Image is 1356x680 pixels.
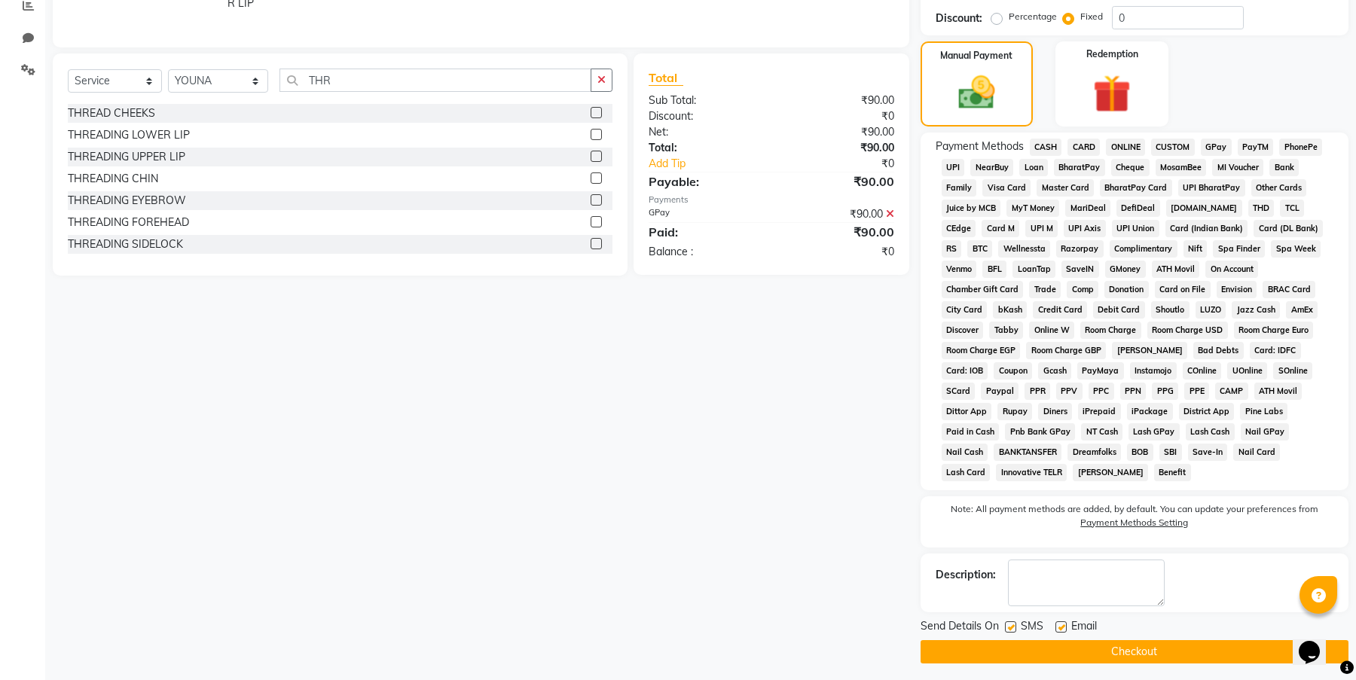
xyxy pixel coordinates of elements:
[1005,423,1075,441] span: Pnb Bank GPay
[637,172,771,191] div: Payable:
[942,423,1000,441] span: Paid in Cash
[1089,383,1114,400] span: PPC
[68,171,158,187] div: THREADING CHIN
[649,194,894,206] div: Payments
[967,240,992,258] span: BTC
[936,139,1024,154] span: Payment Methods
[771,140,906,156] div: ₹90.00
[989,322,1023,339] span: Tabby
[771,206,906,222] div: ₹90.00
[942,444,988,461] span: Nail Cash
[993,301,1027,319] span: bKash
[1037,179,1094,197] span: Master Card
[771,93,906,108] div: ₹90.00
[1116,200,1160,217] span: DefiDeal
[1086,47,1138,61] label: Redemption
[637,124,771,140] div: Net:
[1232,301,1280,319] span: Jazz Cash
[997,403,1032,420] span: Rupay
[771,108,906,124] div: ₹0
[1178,179,1245,197] span: UPI BharatPay
[1201,139,1232,156] span: GPay
[998,240,1050,258] span: Wellnessta
[68,193,186,209] div: THREADING EYEBROW
[1240,403,1287,420] span: Pine Labs
[68,149,185,165] div: THREADING UPPER LIP
[1250,342,1301,359] span: Card: IDFC
[1081,70,1143,117] img: _gift.svg
[1263,281,1315,298] span: BRAC Card
[771,124,906,140] div: ₹90.00
[1238,139,1274,156] span: PayTM
[1056,240,1104,258] span: Razorpay
[1067,139,1100,156] span: CARD
[1293,620,1341,665] iframe: chat widget
[1026,342,1106,359] span: Room Charge GBP
[1106,139,1145,156] span: ONLINE
[1071,618,1097,637] span: Email
[982,179,1031,197] span: Visa Card
[994,444,1061,461] span: BANKTANSFER
[921,618,999,637] span: Send Details On
[1009,10,1057,23] label: Percentage
[1213,240,1265,258] span: Spa Finder
[279,69,591,92] input: Search or Scan
[942,220,976,237] span: CEdge
[1184,383,1209,400] span: PPE
[1188,444,1228,461] span: Save-In
[936,502,1333,535] label: Note: All payment methods are added, by default. You can update your preferences from
[1227,362,1267,380] span: UOnline
[1061,261,1099,278] span: SaveIN
[1128,423,1180,441] span: Lash GPay
[1080,10,1103,23] label: Fixed
[1154,464,1191,481] span: Benefit
[921,640,1348,663] button: Checkout
[942,240,962,258] span: RS
[793,156,905,172] div: ₹0
[771,223,906,241] div: ₹90.00
[1080,322,1141,339] span: Room Charge
[771,172,906,191] div: ₹90.00
[1279,139,1322,156] span: PhonePe
[1112,220,1159,237] span: UPI Union
[1110,240,1177,258] span: Complimentary
[637,206,771,222] div: GPay
[942,383,976,400] span: SCard
[1215,383,1248,400] span: CAMP
[1054,159,1105,176] span: BharatPay
[1151,139,1195,156] span: CUSTOM
[1105,261,1146,278] span: GMoney
[1273,362,1312,380] span: SOnline
[1120,383,1147,400] span: PPN
[68,105,155,121] div: THREAD CHEEKS
[1152,383,1178,400] span: PPG
[68,215,189,230] div: THREADING FOREHEAD
[1078,403,1121,420] span: iPrepaid
[1179,403,1235,420] span: District App
[1269,159,1299,176] span: Bank
[942,301,988,319] span: City Card
[982,261,1006,278] span: BFL
[1234,322,1314,339] span: Room Charge Euro
[1248,200,1275,217] span: THD
[1065,200,1110,217] span: MariDeal
[1100,179,1172,197] span: BharatPay Card
[771,244,906,260] div: ₹0
[936,567,996,583] div: Description:
[947,72,1006,114] img: _cash.svg
[637,156,794,172] a: Add Tip
[1147,322,1228,339] span: Room Charge USD
[940,49,1012,63] label: Manual Payment
[1093,301,1145,319] span: Debit Card
[942,322,984,339] span: Discover
[1241,423,1290,441] span: Nail GPay
[1254,220,1323,237] span: Card (DL Bank)
[1111,159,1150,176] span: Cheque
[942,362,988,380] span: Card: IOB
[1251,179,1307,197] span: Other Cards
[1073,464,1148,481] span: [PERSON_NAME]
[1025,220,1058,237] span: UPI M
[942,159,965,176] span: UPI
[1196,301,1226,319] span: LUZO
[1130,362,1177,380] span: Instamojo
